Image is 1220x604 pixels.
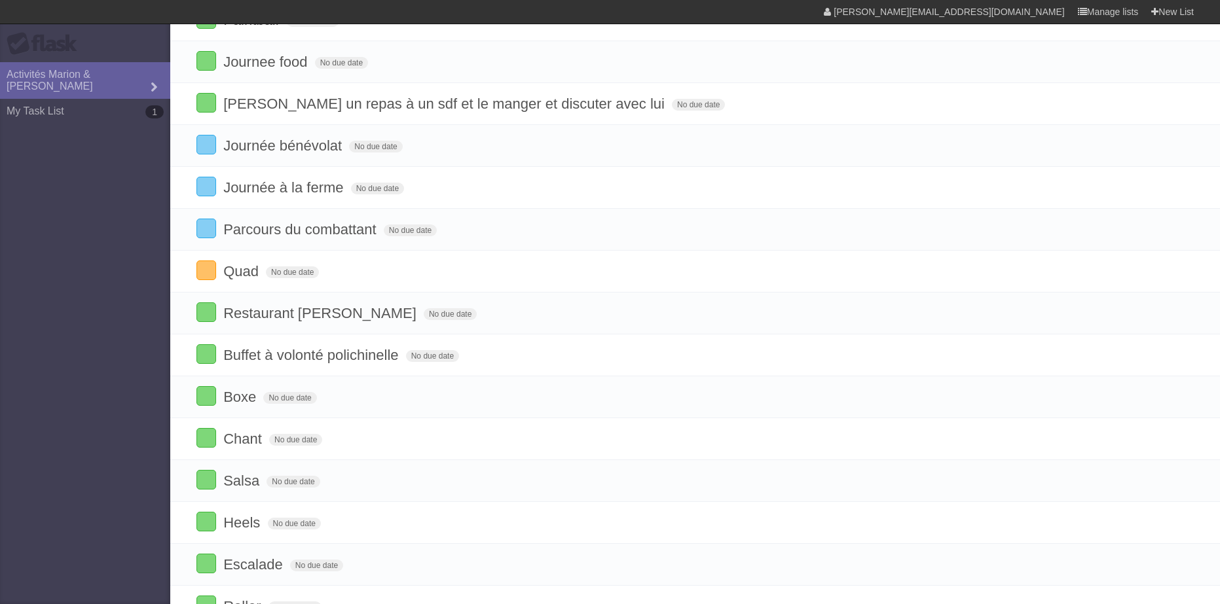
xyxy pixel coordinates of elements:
span: No due date [406,350,459,362]
span: Restaurant [PERSON_NAME] [223,305,420,321]
label: Done [196,344,216,364]
label: Done [196,93,216,113]
label: Done [196,177,216,196]
div: Flask [7,32,85,56]
span: Heels [223,514,263,531]
span: No due date [349,141,402,152]
label: Done [196,135,216,154]
label: Done [196,51,216,71]
span: Journee food [223,54,310,70]
label: Done [196,260,216,280]
span: Salsa [223,472,263,489]
span: No due date [263,392,316,404]
span: [PERSON_NAME] un repas à un sdf et le manger et discuter avec lui [223,96,668,112]
span: Quad [223,263,262,279]
span: No due date [424,308,477,320]
label: Done [196,219,216,238]
span: Chant [223,431,265,447]
label: Done [196,470,216,489]
label: Done [196,428,216,448]
span: No due date [315,57,368,69]
span: No due date [269,434,322,446]
label: Done [196,302,216,322]
span: No due date [672,99,725,111]
span: Escalade [223,556,286,573]
span: No due date [266,266,319,278]
b: 1 [145,105,164,118]
span: Journée bénévolat [223,137,345,154]
span: Journée à la ferme [223,179,346,196]
span: No due date [384,224,437,236]
label: Done [196,554,216,573]
label: Done [196,512,216,531]
span: Boxe [223,389,259,405]
span: Parcours du combattant [223,221,380,238]
span: Buffet à volonté polichinelle [223,347,401,363]
span: No due date [351,183,404,194]
span: No due date [290,560,343,571]
span: No due date [267,476,320,488]
span: No due date [268,518,321,529]
label: Done [196,386,216,406]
